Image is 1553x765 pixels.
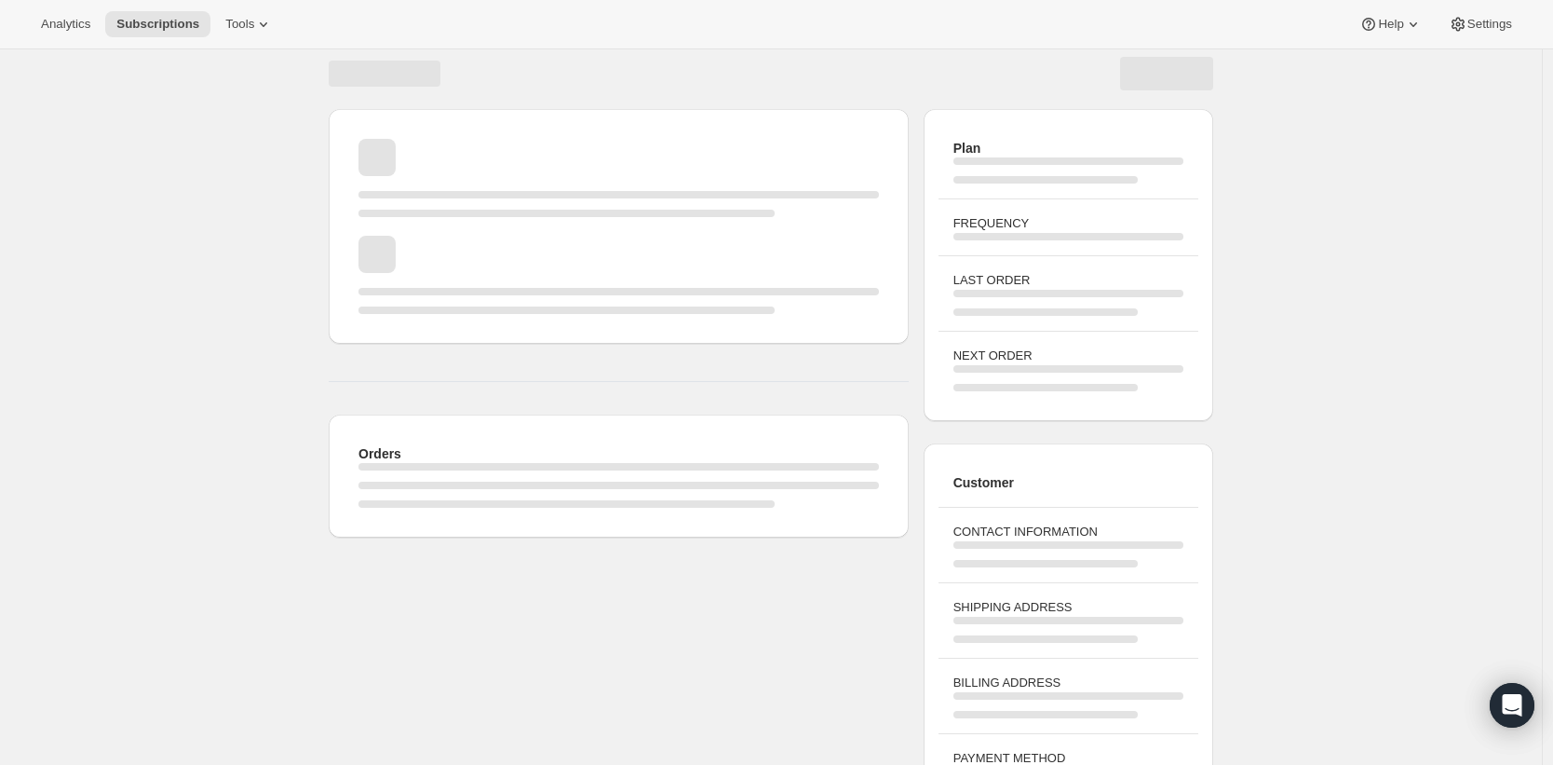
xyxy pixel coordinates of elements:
[953,214,1183,233] h3: FREQUENCY
[1378,17,1403,32] span: Help
[30,11,101,37] button: Analytics
[225,17,254,32] span: Tools
[1438,11,1523,37] button: Settings
[953,139,1183,157] h2: Plan
[953,674,1183,692] h3: BILLING ADDRESS
[953,523,1183,541] h3: CONTACT INFORMATION
[358,444,879,463] h2: Orders
[1467,17,1512,32] span: Settings
[953,473,1183,492] h2: Customer
[105,11,210,37] button: Subscriptions
[953,271,1183,290] h3: LAST ORDER
[116,17,199,32] span: Subscriptions
[953,347,1183,365] h3: NEXT ORDER
[214,11,284,37] button: Tools
[41,17,90,32] span: Analytics
[1348,11,1433,37] button: Help
[953,598,1183,617] h3: SHIPPING ADDRESS
[1490,683,1534,728] div: Open Intercom Messenger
